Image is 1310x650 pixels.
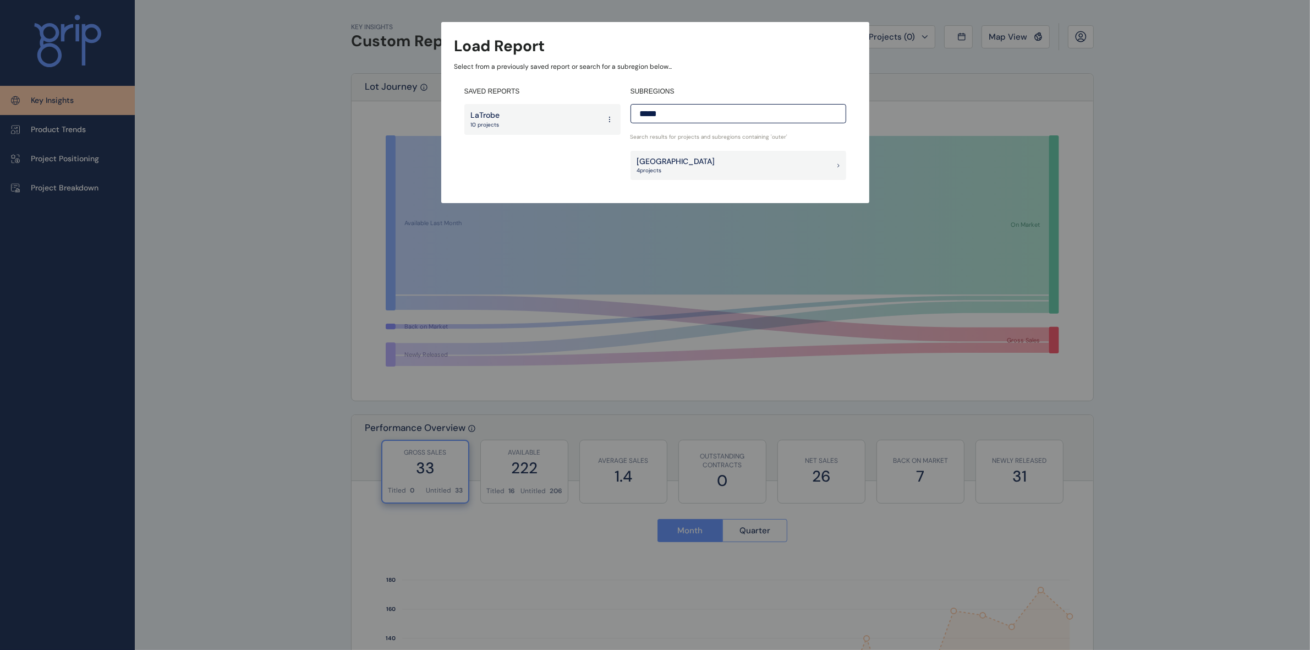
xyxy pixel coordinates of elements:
[471,121,500,129] p: 10 projects
[464,87,621,96] h4: SAVED REPORTS
[471,110,500,121] p: LaTrobe
[454,35,545,57] h3: Load Report
[631,133,846,141] p: Search results for projects and subregions containing ' outer '
[454,62,856,72] p: Select from a previously saved report or search for a subregion below...
[631,87,846,96] h4: SUBREGIONS
[637,156,715,167] p: [GEOGRAPHIC_DATA]
[637,167,715,174] p: 4 project s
